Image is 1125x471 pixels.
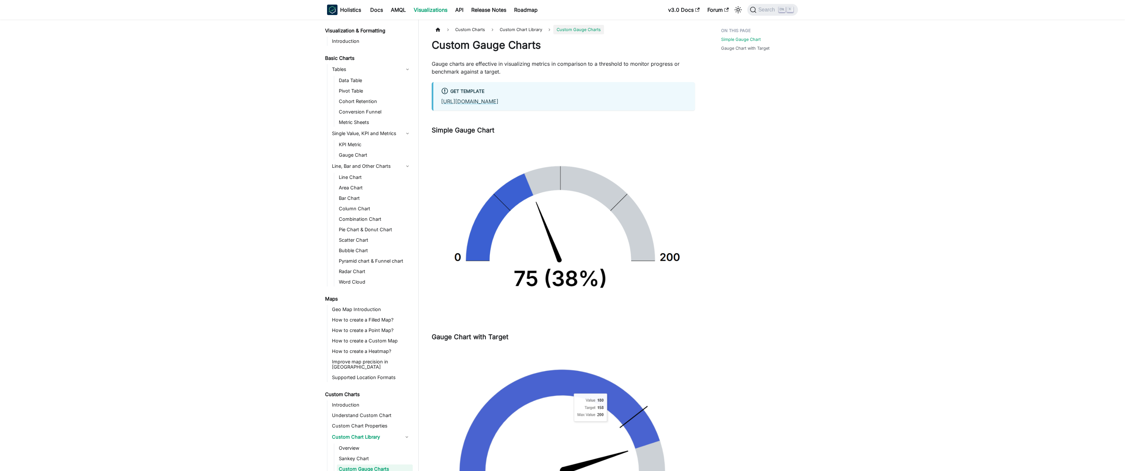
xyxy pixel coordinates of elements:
[330,128,413,139] a: Single Value, KPI and Metrics
[721,36,761,43] a: Simple Gauge Chart
[330,411,413,420] a: Understand Custom Chart
[756,7,779,13] span: Search
[467,5,510,15] a: Release Notes
[337,86,413,96] a: Pivot Table
[330,315,413,324] a: How to create a Filled Map?
[432,333,695,341] h3: Gauge Chart with Target
[441,98,498,105] a: [URL][DOMAIN_NAME]
[323,54,413,63] a: Basic Charts
[387,5,410,15] a: AMQL
[337,150,413,160] a: Gauge Chart
[337,444,413,453] a: Overview
[337,215,413,224] a: Combination Chart
[733,5,743,15] button: Switch between dark and light mode (currently light mode)
[330,373,413,382] a: Supported Location Formats
[451,5,467,15] a: API
[330,347,413,356] a: How to create a Heatmap?
[441,87,687,96] div: Get Template
[337,246,413,255] a: Bubble Chart
[703,5,733,15] a: Forum
[366,5,387,15] a: Docs
[323,390,413,399] a: Custom Charts
[432,60,695,76] p: Gauge charts are effective in visualizing metrics in comparison to a threshold to monitor progres...
[337,194,413,203] a: Bar Chart
[337,267,413,276] a: Radar Chart
[337,256,413,266] a: Pyramid chart & Funnel chart
[330,64,413,75] a: Tables
[432,39,695,52] h1: Custom Gauge Charts
[337,235,413,245] a: Scatter Chart
[330,357,413,372] a: Improve map precision in [GEOGRAPHIC_DATA]
[432,140,695,315] img: reporting-custom-chart/simple-gauge-chart
[432,126,695,134] h3: Simple Gauge Chart
[337,107,413,116] a: Conversion Funnel
[553,25,604,34] span: Custom Gauge Charts
[452,25,488,34] span: Custom Charts
[320,20,419,471] nav: Docs sidebar
[337,97,413,106] a: Cohort Retention
[337,454,413,463] a: Sankey Chart
[337,118,413,127] a: Metric Sheets
[330,161,413,171] a: Line, Bar and Other Charts
[747,4,798,16] button: Search (Ctrl+K)
[330,432,401,442] a: Custom Chart Library
[500,27,542,32] span: Custom Chart Library
[337,204,413,213] a: Column Chart
[410,5,451,15] a: Visualizations
[401,432,413,442] button: Collapse sidebar category 'Custom Chart Library'
[330,400,413,410] a: Introduction
[337,173,413,182] a: Line Chart
[337,140,413,149] a: KPI Metric
[330,37,413,46] a: Introduction
[337,183,413,192] a: Area Chart
[330,326,413,335] a: How to create a Point Map?
[330,336,413,345] a: How to create a Custom Map
[337,277,413,287] a: Word Cloud
[337,225,413,234] a: Pie Chart & Donut Chart
[664,5,703,15] a: v3.0 Docs
[327,5,337,15] img: Holistics
[337,76,413,85] a: Data Table
[327,5,361,15] a: HolisticsHolistics
[323,26,413,35] a: Visualization & Formatting
[432,25,444,34] a: Home page
[340,6,361,14] b: Holistics
[330,305,413,314] a: Geo Map Introduction
[330,421,413,430] a: Custom Chart Properties
[432,25,695,34] nav: Breadcrumbs
[721,45,770,51] a: Gauge Chart with Target
[787,7,793,12] kbd: K
[496,25,545,34] a: Custom Chart Library
[323,294,413,304] a: Maps
[510,5,542,15] a: Roadmap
